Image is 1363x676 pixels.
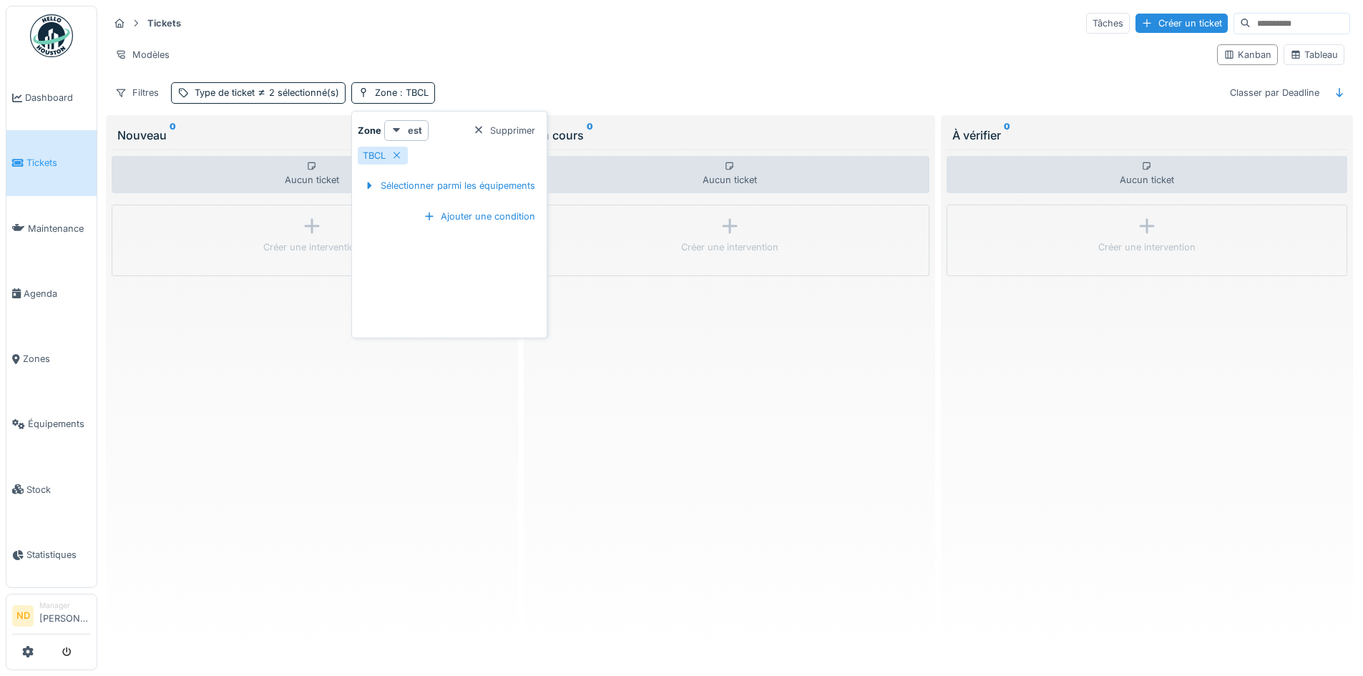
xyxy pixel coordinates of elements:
div: Sélectionner parmi les équipements [358,176,541,195]
div: Zone [375,86,429,99]
div: Nouveau [117,127,507,144]
img: Badge_color-CXgf-gQk.svg [30,14,73,57]
span: Équipements [28,417,91,431]
div: Aucun ticket [529,156,930,193]
div: Supprimer [467,121,541,140]
sup: 0 [170,127,176,144]
div: Aucun ticket [112,156,512,193]
span: : TBCL [397,87,429,98]
li: [PERSON_NAME] [39,600,91,631]
strong: Zone [358,124,381,137]
div: Créer une intervention [263,240,361,254]
sup: 0 [1004,127,1010,144]
div: Modèles [109,44,176,65]
div: Kanban [1223,48,1271,62]
div: Filtres [109,82,165,103]
div: Créer une intervention [1098,240,1196,254]
div: Ajouter une condition [418,207,541,226]
div: Aucun ticket [947,156,1347,193]
span: Statistiques [26,548,91,562]
sup: 0 [587,127,593,144]
div: TBCL [363,149,386,162]
div: En cours [535,127,924,144]
strong: Tickets [142,16,187,30]
span: Maintenance [28,222,91,235]
div: Créer un ticket [1135,14,1228,33]
span: Dashboard [25,91,91,104]
span: Zones [23,352,91,366]
strong: est [408,124,422,137]
div: Classer par Deadline [1223,82,1326,103]
div: Créer une intervention [681,240,778,254]
li: ND [12,605,34,627]
div: Tableau [1290,48,1338,62]
span: Tickets [26,156,91,170]
div: Type de ticket [195,86,339,99]
div: Tâches [1086,13,1130,34]
div: À vérifier [952,127,1342,144]
div: Manager [39,600,91,611]
span: Agenda [24,287,91,300]
span: 2 sélectionné(s) [255,87,339,98]
span: Stock [26,483,91,496]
